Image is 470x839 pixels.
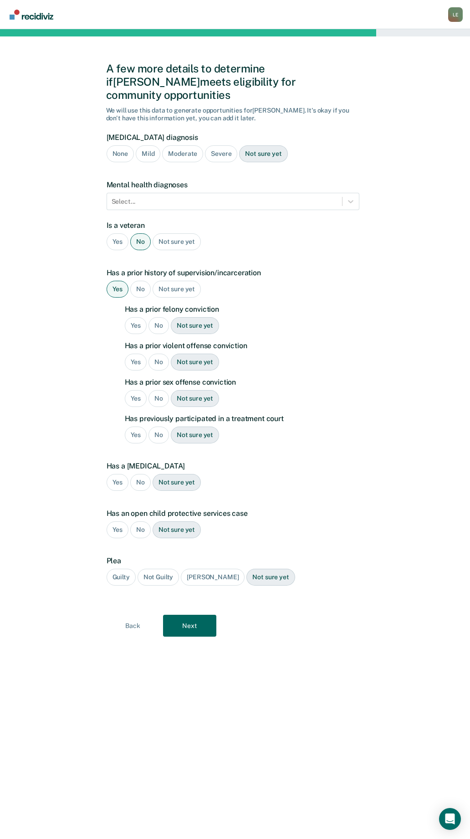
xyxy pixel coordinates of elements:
div: Yes [107,281,129,298]
div: Not sure yet [239,145,287,162]
div: None [107,145,134,162]
img: Recidiviz [10,10,53,20]
label: Plea [107,556,359,565]
div: Not sure yet [246,569,295,586]
label: Has a prior violent offense conviction [125,341,359,350]
div: Not Guilty [138,569,179,586]
div: Yes [125,317,147,334]
div: No [130,521,151,538]
div: We will use this data to generate opportunities for [PERSON_NAME] . It's okay if you don't have t... [106,107,364,122]
div: Not sure yet [153,521,201,538]
div: No [130,281,151,298]
div: A few more details to determine if [PERSON_NAME] meets eligibility for community opportunities [106,62,364,101]
label: Is a veteran [107,221,359,230]
label: Has a prior history of supervision/incarceration [107,268,359,277]
div: No [130,233,151,250]
div: Severe [205,145,237,162]
div: Mild [136,145,160,162]
button: Profile dropdown button [448,7,463,22]
div: Not sure yet [153,474,201,491]
div: Not sure yet [171,317,219,334]
div: L E [448,7,463,22]
div: Guilty [107,569,136,586]
div: Open Intercom Messenger [439,808,461,830]
div: Not sure yet [171,390,219,407]
div: Yes [125,354,147,371]
div: [PERSON_NAME] [181,569,245,586]
button: Back [106,615,159,637]
div: No [130,474,151,491]
div: No [148,354,169,371]
div: Not sure yet [171,427,219,443]
button: Next [163,615,216,637]
label: Has a prior sex offense conviction [125,378,359,386]
div: No [148,317,169,334]
label: Mental health diagnoses [107,180,359,189]
div: Yes [125,390,147,407]
label: Has an open child protective services case [107,509,359,518]
div: Not sure yet [171,354,219,371]
label: [MEDICAL_DATA] diagnosis [107,133,359,142]
div: Not sure yet [153,281,201,298]
div: Yes [107,521,129,538]
div: Yes [107,474,129,491]
div: No [148,390,169,407]
label: Has a [MEDICAL_DATA] [107,462,359,470]
label: Has a prior felony conviction [125,305,359,314]
label: Has previously participated in a treatment court [125,414,359,423]
div: No [148,427,169,443]
div: Moderate [162,145,203,162]
div: Yes [107,233,129,250]
div: Yes [125,427,147,443]
div: Not sure yet [153,233,201,250]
